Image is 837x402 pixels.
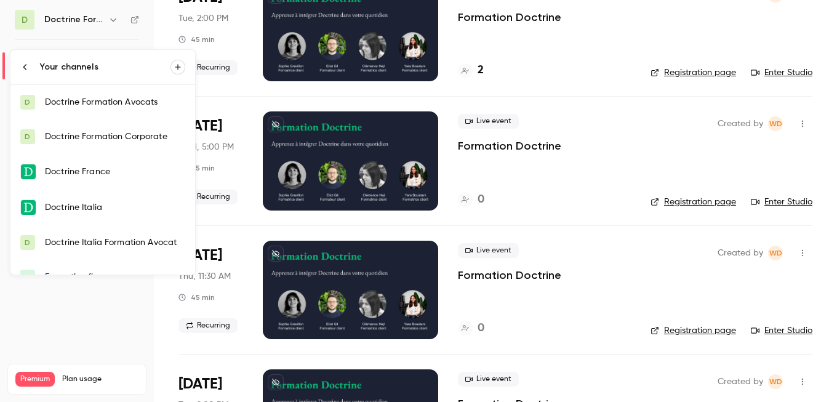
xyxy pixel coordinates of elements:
[25,131,30,142] span: D
[45,201,185,214] div: Doctrine Italia
[25,97,30,108] span: D
[25,237,30,248] span: D
[45,131,185,143] div: Doctrine Formation Corporate
[45,236,185,249] div: Doctrine Italia Formation Avocat
[45,271,185,283] div: Formation flow
[45,166,185,178] div: Doctrine France
[26,271,30,283] span: F
[45,96,185,108] div: Doctrine Formation Avocats
[40,61,170,73] div: Your channels
[21,164,36,179] img: Doctrine France
[21,200,36,215] img: Doctrine Italia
